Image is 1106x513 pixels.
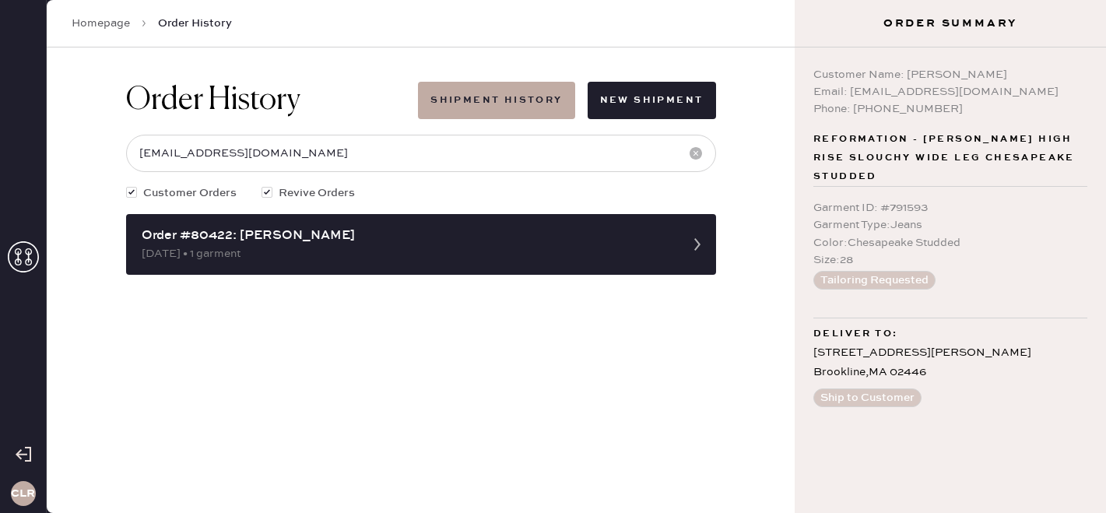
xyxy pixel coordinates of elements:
span: Revive Orders [279,184,355,202]
input: Search by order number, customer name, email or phone number [126,135,716,172]
h3: Order Summary [795,16,1106,31]
div: Garment ID : # 791593 [813,199,1087,216]
h1: Order History [126,82,300,119]
button: Tailoring Requested [813,271,936,290]
span: Reformation - [PERSON_NAME] High Rise Slouchy Wide Leg Chesapeake Studded [813,130,1087,186]
button: New Shipment [588,82,716,119]
button: Shipment History [418,82,574,119]
div: [STREET_ADDRESS][PERSON_NAME] Brookline , MA 02446 [813,343,1087,382]
iframe: Front Chat [1032,443,1099,510]
h3: CLR [11,488,35,499]
div: Color : Chesapeake Studded [813,234,1087,251]
div: [DATE] • 1 garment [142,245,672,262]
span: Customer Orders [143,184,237,202]
span: Deliver to: [813,325,897,343]
div: Garment Type : Jeans [813,216,1087,234]
div: Email: [EMAIL_ADDRESS][DOMAIN_NAME] [813,83,1087,100]
div: Order #80422: [PERSON_NAME] [142,227,672,245]
a: Homepage [72,16,130,31]
div: Customer Name: [PERSON_NAME] [813,66,1087,83]
div: Size : 28 [813,251,1087,269]
div: Phone: [PHONE_NUMBER] [813,100,1087,118]
span: Order History [158,16,232,31]
button: Ship to Customer [813,388,922,407]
